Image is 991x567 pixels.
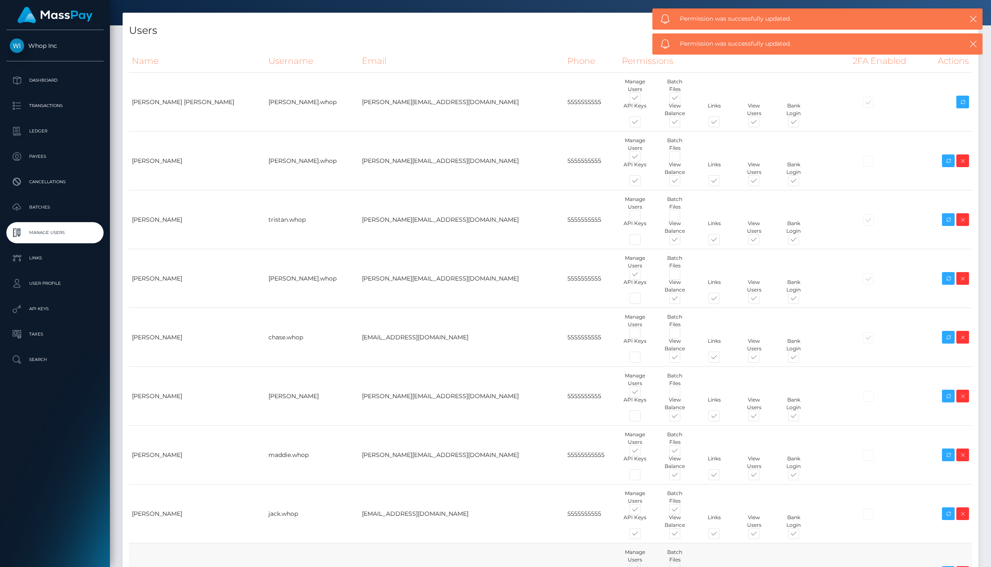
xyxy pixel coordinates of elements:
td: [PERSON_NAME] [129,190,266,249]
td: 5555555555 [564,484,619,543]
div: Manage Users [616,372,655,387]
th: Permissions [619,50,850,73]
div: Links [695,278,734,294]
td: 5555555555 [564,73,619,132]
a: Payees [6,146,104,167]
p: Transactions [10,99,100,112]
div: API Keys [616,337,655,352]
td: [PERSON_NAME].whop [266,73,359,132]
div: View Users [734,455,774,470]
td: chase.whop [266,308,359,367]
td: 5555555555 [564,132,619,190]
a: Ledger [6,121,104,142]
div: Manage Users [616,431,655,446]
div: Manage Users [616,313,655,328]
td: [PERSON_NAME][EMAIL_ADDRESS][DOMAIN_NAME] [359,367,564,426]
div: Batch Files [655,431,695,446]
div: Bank Login [774,220,813,235]
div: View Balance [655,514,695,529]
td: [PERSON_NAME].whop [266,249,359,308]
td: 5555555555 [564,249,619,308]
div: View Users [734,337,774,352]
div: Manage Users [616,254,655,270]
div: API Keys [616,396,655,411]
div: View Users [734,161,774,176]
p: Links [10,252,100,264]
td: 55555555555 [564,426,619,484]
div: Batch Files [655,372,695,387]
th: Username [266,50,359,73]
div: Bank Login [774,514,813,529]
div: View Users [734,220,774,235]
h4: Users [129,23,972,38]
p: Search [10,353,100,366]
a: API Keys [6,298,104,319]
td: [PERSON_NAME][EMAIL_ADDRESS][DOMAIN_NAME] [359,249,564,308]
td: maddie.whop [266,426,359,484]
th: Actions [925,50,972,73]
div: Links [695,337,734,352]
div: API Keys [616,220,655,235]
td: [PERSON_NAME] [PERSON_NAME] [129,73,266,132]
a: User Profile [6,273,104,294]
div: API Keys [616,455,655,470]
div: Bank Login [774,102,813,117]
div: Batch Files [655,313,695,328]
div: Batch Files [655,254,695,270]
div: View Balance [655,220,695,235]
div: View Balance [655,396,695,411]
th: Phone [564,50,619,73]
p: Payees [10,150,100,163]
td: [PERSON_NAME] [129,249,266,308]
div: Batch Files [655,78,695,93]
div: View Balance [655,455,695,470]
span: Permission was successfully updated. [680,14,942,23]
td: [EMAIL_ADDRESS][DOMAIN_NAME] [359,308,564,367]
td: [PERSON_NAME][EMAIL_ADDRESS][DOMAIN_NAME] [359,426,564,484]
td: [PERSON_NAME][EMAIL_ADDRESS][DOMAIN_NAME] [359,190,564,249]
td: 5555555555 [564,190,619,249]
td: [PERSON_NAME].whop [266,132,359,190]
div: API Keys [616,161,655,176]
p: Ledger [10,125,100,138]
div: View Balance [655,102,695,117]
div: Links [695,161,734,176]
div: View Users [734,514,774,529]
td: 5555555555 [564,308,619,367]
p: Taxes [10,328,100,341]
img: MassPay Logo [17,7,93,23]
div: API Keys [616,514,655,529]
div: Links [695,102,734,117]
td: [PERSON_NAME] [129,308,266,367]
div: Manage Users [616,78,655,93]
div: Batch Files [655,137,695,152]
td: [PERSON_NAME] [129,132,266,190]
div: View Users [734,396,774,411]
a: Transactions [6,95,104,116]
div: Batch Files [655,195,695,211]
div: View Users [734,102,774,117]
p: Batches [10,201,100,214]
p: User Profile [10,277,100,290]
div: View Balance [655,337,695,352]
th: Name [129,50,266,73]
div: Manage Users [616,195,655,211]
div: API Keys [616,278,655,294]
div: Bank Login [774,161,813,176]
a: Search [6,349,104,370]
td: [PERSON_NAME] [129,426,266,484]
a: Manage Users [6,222,104,243]
p: Dashboard [10,74,100,87]
td: [PERSON_NAME] [129,367,266,426]
div: Bank Login [774,396,813,411]
div: Bank Login [774,278,813,294]
div: Links [695,455,734,470]
div: Batch Files [655,548,695,564]
td: tristan.whop [266,190,359,249]
div: Batch Files [655,490,695,505]
div: Links [695,220,734,235]
td: [PERSON_NAME] [129,484,266,543]
a: Dashboard [6,70,104,91]
div: Bank Login [774,455,813,470]
div: Manage Users [616,137,655,152]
